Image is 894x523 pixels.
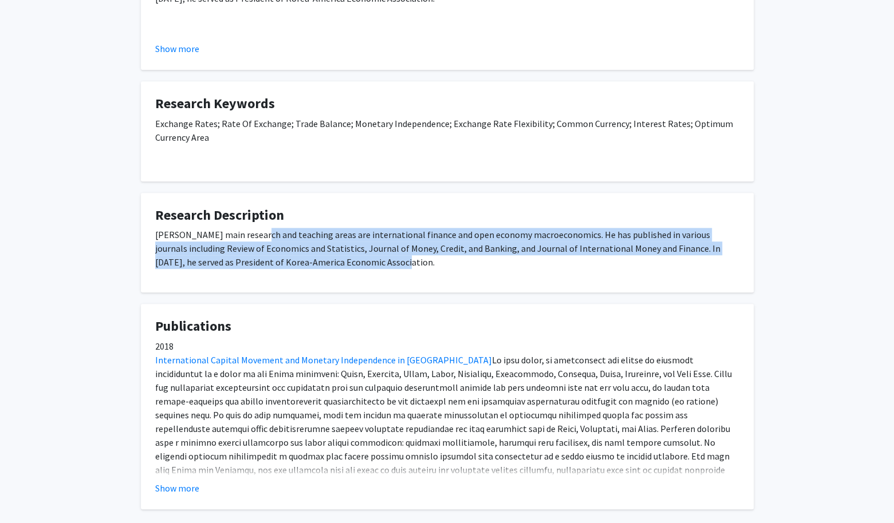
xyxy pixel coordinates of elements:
[155,481,199,495] button: Show more
[155,318,739,335] h4: Publications
[9,472,49,514] iframe: Chat
[155,117,739,167] div: Exchange Rates; Rate Of Exchange; Trade Balance; Monetary Independence; Exchange Rate Flexibility...
[155,228,739,269] p: [PERSON_NAME] main research and teaching areas are international finance and open economy macroec...
[155,96,739,112] h4: Research Keywords
[155,207,739,224] h4: Research Description
[155,354,492,366] a: International Capital Movement and Monetary Independence in [GEOGRAPHIC_DATA]
[155,42,199,56] button: Show more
